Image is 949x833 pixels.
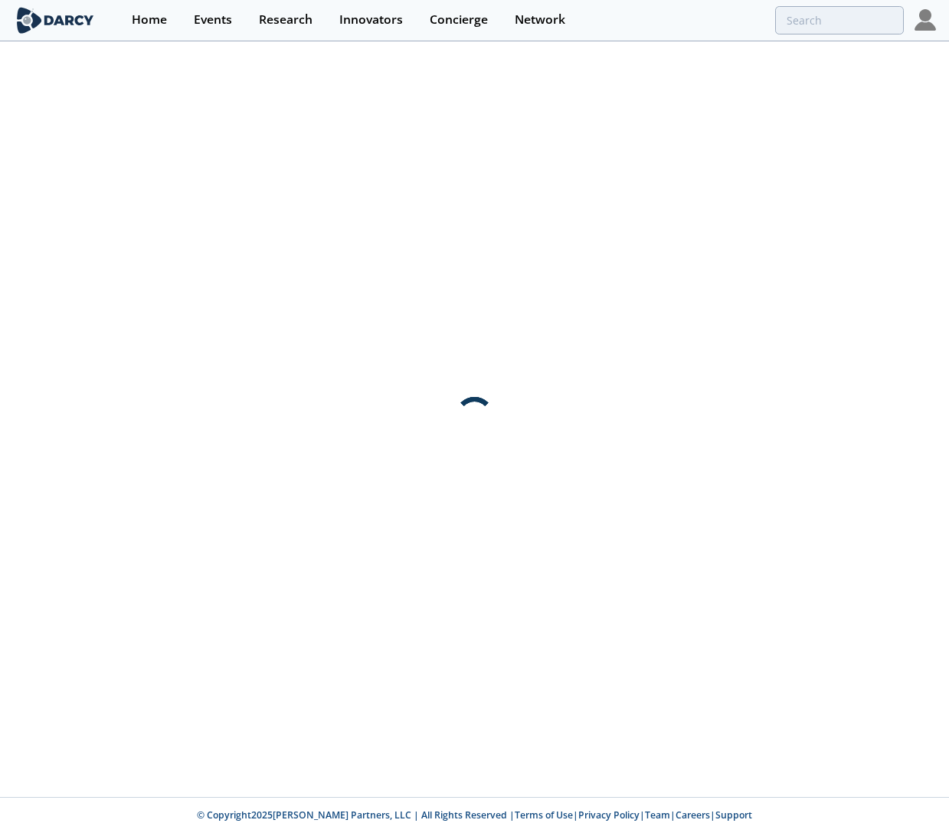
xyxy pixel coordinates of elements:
[515,808,573,822] a: Terms of Use
[915,9,936,31] img: Profile
[194,14,232,26] div: Events
[104,808,846,822] p: © Copyright 2025 [PERSON_NAME] Partners, LLC | All Rights Reserved | | | | |
[259,14,313,26] div: Research
[885,772,934,818] iframe: chat widget
[430,14,488,26] div: Concierge
[515,14,565,26] div: Network
[676,808,710,822] a: Careers
[339,14,403,26] div: Innovators
[645,808,670,822] a: Team
[14,7,97,34] img: logo-wide.svg
[775,6,904,34] input: Advanced Search
[715,808,752,822] a: Support
[132,14,167,26] div: Home
[578,808,640,822] a: Privacy Policy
